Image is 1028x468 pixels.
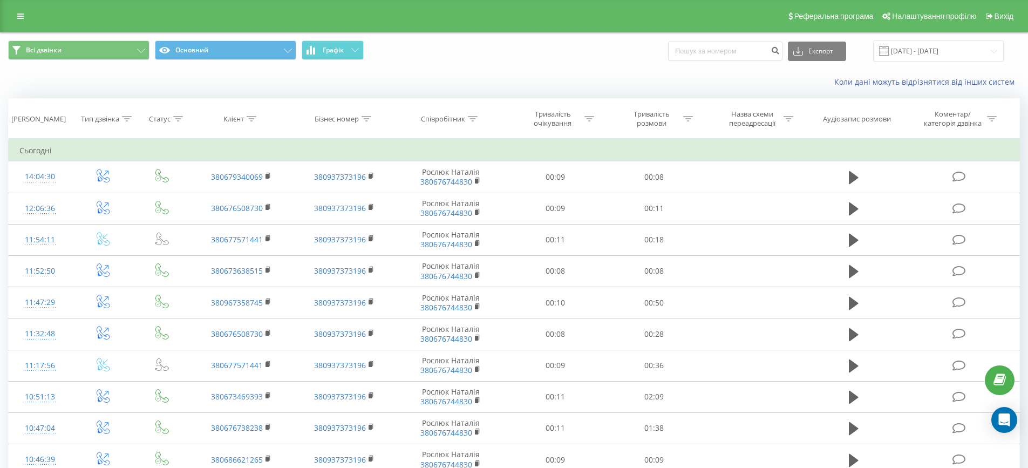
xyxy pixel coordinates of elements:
td: 00:50 [605,287,704,318]
a: 380676744830 [420,208,472,218]
div: 10:51:13 [19,386,61,408]
a: 380676744830 [420,334,472,344]
a: 380937373196 [314,203,366,213]
a: 380937373196 [314,234,366,245]
td: 00:08 [506,318,605,350]
td: Рослюк Наталія [396,412,506,444]
a: 380676744830 [420,271,472,281]
a: 380677571441 [211,234,263,245]
a: 380676744830 [420,396,472,406]
div: 11:47:29 [19,292,61,313]
button: Графік [302,40,364,60]
a: 380673469393 [211,391,263,402]
span: Графік [323,46,344,54]
a: 380937373196 [314,423,366,433]
div: 10:47:04 [19,418,61,439]
div: Тип дзвінка [81,114,119,124]
a: 380686621265 [211,455,263,465]
div: Статус [149,114,171,124]
a: 380677571441 [211,360,263,370]
div: Назва схеми переадресації [723,110,781,128]
td: Рослюк Наталія [396,193,506,224]
td: 00:09 [506,161,605,193]
td: Рослюк Наталія [396,350,506,381]
div: 11:54:11 [19,229,61,250]
td: 02:09 [605,381,704,412]
a: 380676738238 [211,423,263,433]
span: Вихід [995,12,1013,21]
div: Аудіозапис розмови [823,114,891,124]
span: Налаштування профілю [892,12,976,21]
a: 380937373196 [314,297,366,308]
a: 380937373196 [314,172,366,182]
td: 00:36 [605,350,704,381]
input: Пошук за номером [668,42,782,61]
a: 380679340069 [211,172,263,182]
td: 00:10 [506,287,605,318]
a: 380937373196 [314,455,366,465]
a: 380937373196 [314,391,366,402]
td: 00:09 [506,193,605,224]
td: Рослюк Наталія [396,224,506,255]
a: Коли дані можуть відрізнятися вiд інших систем [834,77,1020,87]
div: 12:06:36 [19,198,61,219]
button: Основний [155,40,296,60]
a: 380676508730 [211,329,263,339]
a: 380673638515 [211,266,263,276]
td: Рослюк Наталія [396,318,506,350]
div: Тривалість очікування [524,110,582,128]
span: Всі дзвінки [26,46,62,55]
a: 380676744830 [420,302,472,313]
a: 380937373196 [314,266,366,276]
td: 00:11 [506,381,605,412]
td: Рослюк Наталія [396,161,506,193]
a: 380937373196 [314,329,366,339]
a: 380676744830 [420,239,472,249]
td: 01:38 [605,412,704,444]
div: Тривалість розмови [623,110,680,128]
td: 00:09 [506,350,605,381]
button: Всі дзвінки [8,40,149,60]
td: 00:11 [506,412,605,444]
a: 380967358745 [211,297,263,308]
div: Бізнес номер [315,114,359,124]
div: 11:32:48 [19,323,61,344]
div: Коментар/категорія дзвінка [921,110,984,128]
td: 00:08 [506,255,605,287]
td: 00:18 [605,224,704,255]
a: 380676744830 [420,428,472,438]
span: Реферальна програма [794,12,874,21]
div: 14:04:30 [19,166,61,187]
button: Експорт [788,42,846,61]
div: Клієнт [223,114,244,124]
td: 00:28 [605,318,704,350]
td: 00:11 [605,193,704,224]
a: 380676508730 [211,203,263,213]
div: [PERSON_NAME] [11,114,66,124]
td: 00:08 [605,255,704,287]
td: Рослюк Наталія [396,255,506,287]
td: Рослюк Наталія [396,287,506,318]
a: 380676744830 [420,365,472,375]
div: 11:17:56 [19,355,61,376]
td: Сьогодні [9,140,1020,161]
td: Рослюк Наталія [396,381,506,412]
a: 380676744830 [420,177,472,187]
td: 00:08 [605,161,704,193]
div: Співробітник [421,114,465,124]
td: 00:11 [506,224,605,255]
a: 380937373196 [314,360,366,370]
div: 11:52:50 [19,261,61,282]
div: Open Intercom Messenger [991,407,1017,433]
